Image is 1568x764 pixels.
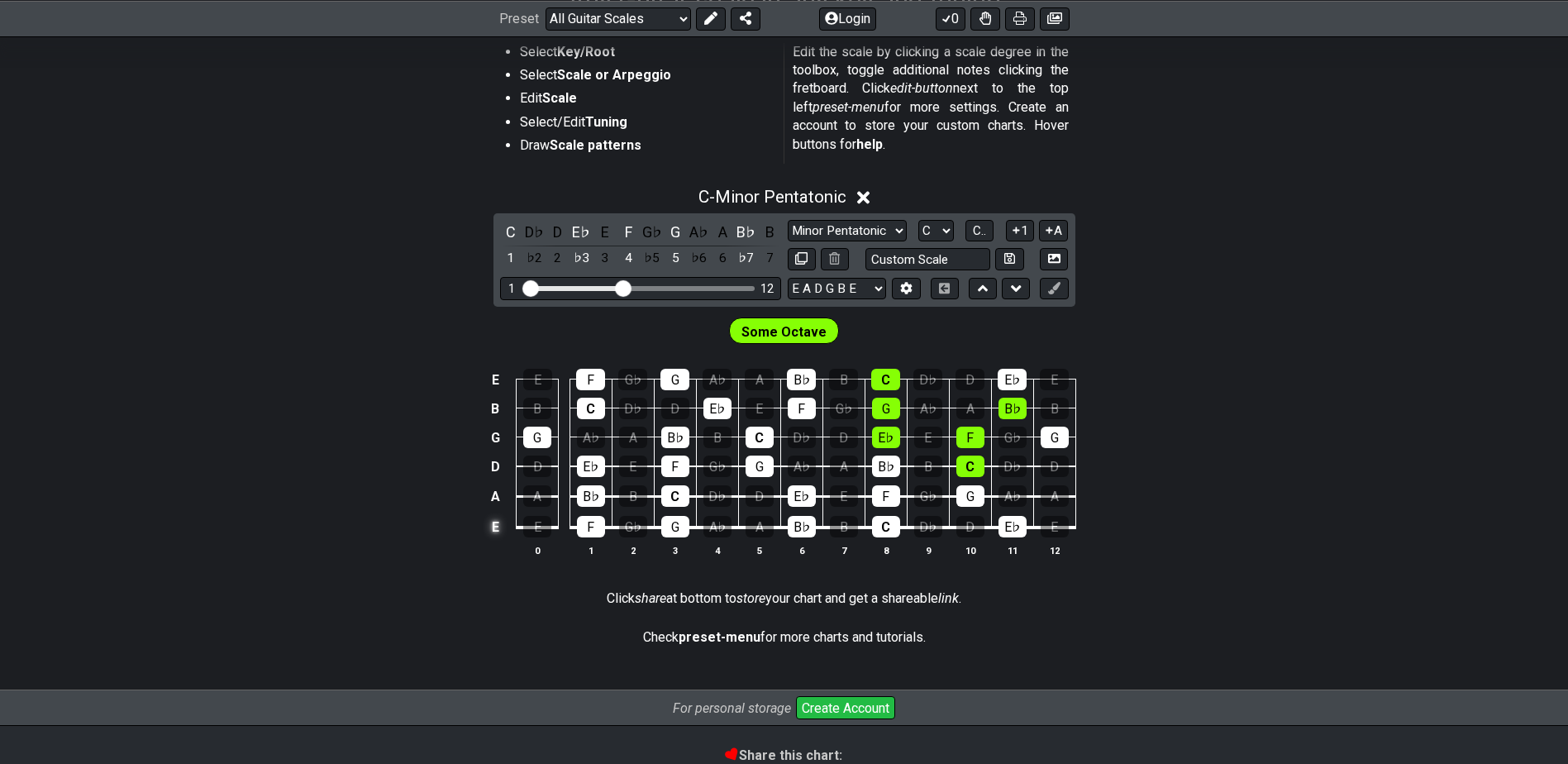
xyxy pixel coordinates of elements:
[643,628,926,647] p: Check for more charts and tutorials.
[1041,456,1069,477] div: D
[956,516,984,537] div: D
[679,629,760,645] strong: preset-menu
[547,247,569,270] div: toggle scale degree
[793,43,1069,154] p: Edit the scale by clicking a scale degree in the toolbox, toggle additional notes clicking the fr...
[703,516,732,537] div: A♭
[485,394,505,423] td: B
[856,136,883,152] strong: help
[523,516,551,537] div: E
[712,247,733,270] div: toggle scale degree
[969,278,997,300] button: Move up
[1039,220,1068,242] button: A
[619,485,647,507] div: B
[689,221,710,243] div: toggle pitch class
[872,456,900,477] div: B♭
[523,247,545,270] div: toggle scale degree
[872,398,900,419] div: G
[619,398,647,419] div: D♭
[736,590,765,606] em: store
[865,542,907,559] th: 8
[557,67,671,83] strong: Scale or Arpeggio
[998,456,1027,477] div: D♭
[890,80,953,96] em: edit-button
[787,369,816,390] div: B♭
[1002,278,1030,300] button: Move down
[998,516,1027,537] div: E♭
[991,542,1033,559] th: 11
[914,456,942,477] div: B
[619,516,647,537] div: G♭
[998,398,1027,419] div: B♭
[577,427,605,448] div: A♭
[594,247,616,270] div: toggle scale degree
[577,456,605,477] div: E♭
[712,221,733,243] div: toggle pitch class
[617,221,639,243] div: toggle pitch class
[907,542,949,559] th: 9
[696,7,726,30] button: Edit Preset
[641,221,663,243] div: toggle pitch class
[654,542,696,559] th: 3
[830,485,858,507] div: E
[1041,427,1069,448] div: G
[796,696,895,719] button: Create Account
[523,221,545,243] div: toggle pitch class
[661,485,689,507] div: C
[918,220,954,242] select: Tonic/Root
[485,512,505,543] td: E
[523,485,551,507] div: A
[759,247,780,270] div: toggle scale degree
[1040,278,1068,300] button: First click edit preset to enable marker editing
[736,247,757,270] div: toggle scale degree
[577,485,605,507] div: B♭
[745,369,774,390] div: A
[956,369,984,390] div: D
[788,248,816,270] button: Copy
[523,427,551,448] div: G
[703,398,732,419] div: E♭
[1040,248,1068,270] button: Create Image
[594,221,616,243] div: toggle pitch class
[731,7,760,30] button: Share Preset
[520,136,773,160] li: Draw
[641,247,663,270] div: toggle scale degree
[703,485,732,507] div: D♭
[970,7,1000,30] button: Toggle Dexterity for all fretkits
[547,221,569,243] div: toggle pitch class
[931,278,959,300] button: Toggle horizontal chord view
[830,427,858,448] div: D
[813,99,884,115] em: preset-menu
[1040,7,1070,30] button: Create image
[746,516,774,537] div: A
[914,485,942,507] div: G♭
[619,427,647,448] div: A
[585,114,627,130] strong: Tuning
[822,542,865,559] th: 7
[500,221,522,243] div: toggle pitch class
[998,485,1027,507] div: A♭
[956,456,984,477] div: C
[617,247,639,270] div: toggle scale degree
[949,542,991,559] th: 10
[819,7,876,30] button: Login
[550,137,641,153] strong: Scale patterns
[788,485,816,507] div: E♭
[936,7,965,30] button: 0
[612,542,654,559] th: 2
[780,542,822,559] th: 6
[520,66,773,89] li: Select
[829,369,858,390] div: B
[523,456,551,477] div: D
[726,747,842,763] b: Share this chart:
[995,248,1023,270] button: Store user defined scale
[673,700,791,716] i: For personal storage
[872,427,900,448] div: E♭
[788,427,816,448] div: D♭
[788,516,816,537] div: B♭
[1005,7,1035,30] button: Print
[520,113,773,136] li: Select/Edit
[500,247,522,270] div: toggle scale degree
[607,590,961,608] p: Click at bottom to your chart and get a shareable .
[741,320,827,344] span: First enable full edit mode to edit
[508,282,515,296] div: 1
